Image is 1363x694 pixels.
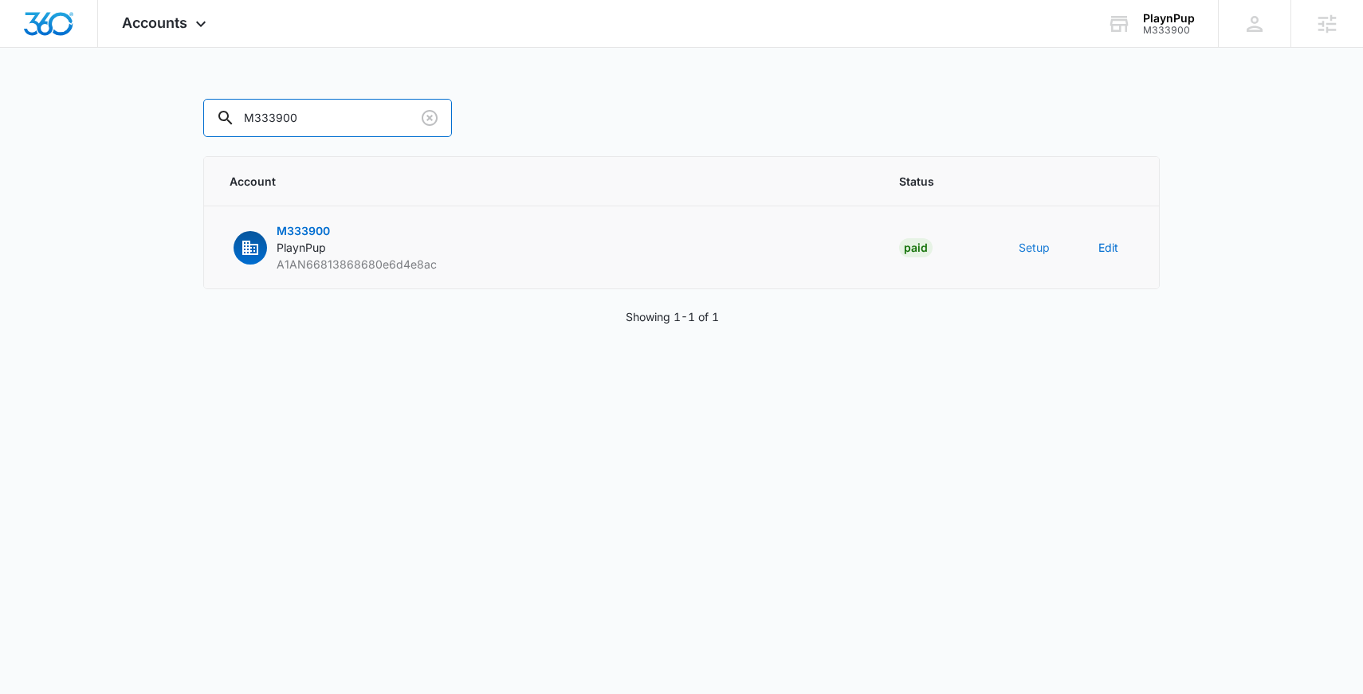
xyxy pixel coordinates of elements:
button: M333900PlaynPupA1AN66813868680e6d4e8ac [230,222,437,273]
button: Clear [417,105,442,131]
div: Paid [899,238,933,257]
button: Setup [1019,239,1050,256]
button: Edit [1098,239,1118,256]
span: M333900 [277,224,330,237]
p: Showing 1-1 of 1 [626,308,719,325]
span: Status [899,173,980,190]
span: PlaynPup [277,241,326,254]
span: Accounts [122,14,187,31]
div: account name [1143,12,1195,25]
span: A1AN66813868680e6d4e8ac [277,257,437,271]
span: Account [230,173,861,190]
input: Search... [203,99,452,137]
div: account id [1143,25,1195,36]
